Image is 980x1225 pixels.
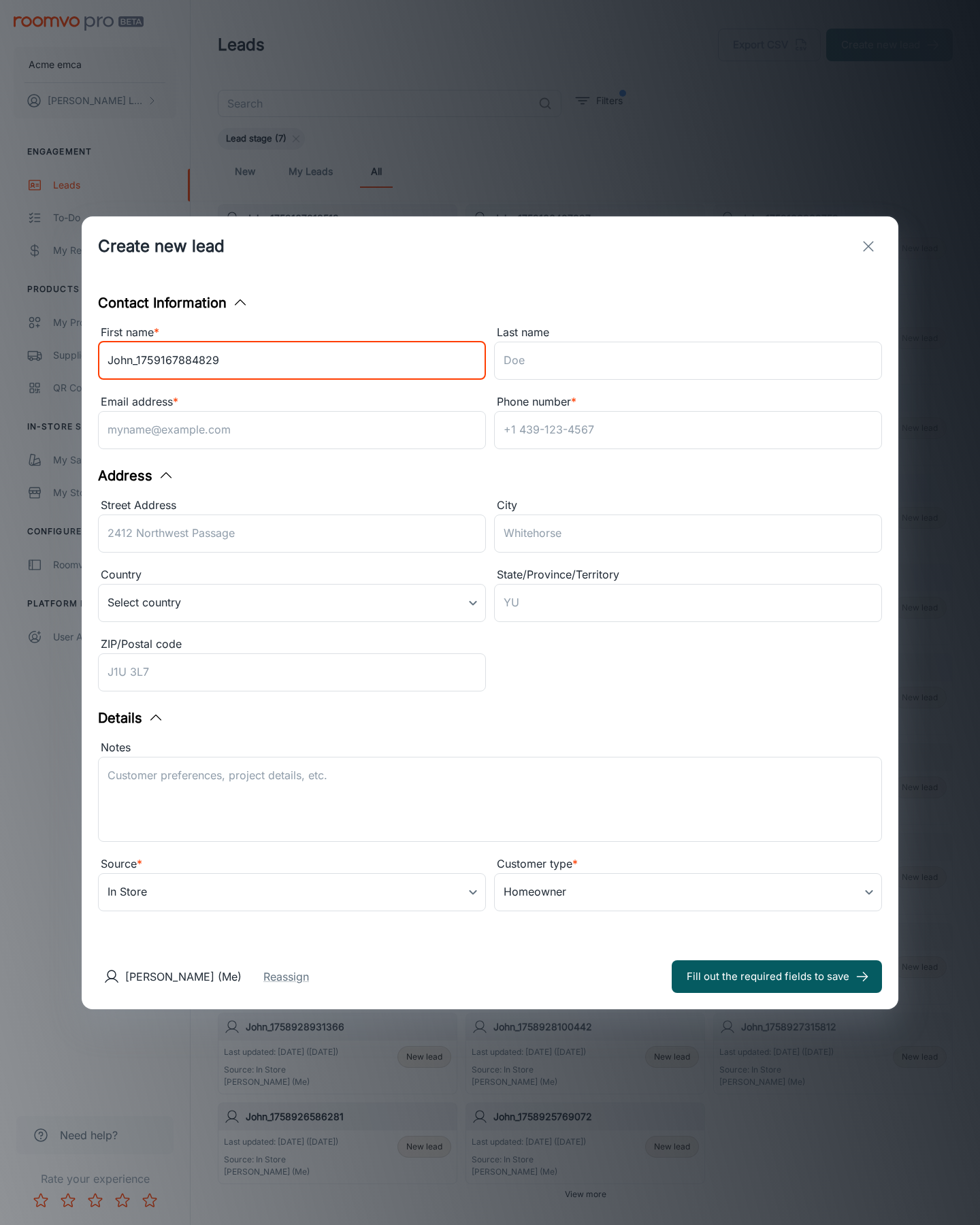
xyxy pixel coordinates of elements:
[494,497,882,514] div: City
[98,514,486,553] input: 2412 Northwest Passage
[98,566,486,584] div: Country
[98,465,174,486] button: Address
[98,855,486,873] div: Source
[494,566,882,584] div: State/Province/Territory
[98,739,882,757] div: Notes
[98,234,225,259] h1: Create new lead
[125,968,242,985] p: [PERSON_NAME] (Me)
[98,411,486,449] input: myname@example.com
[98,653,486,691] input: J1U 3L7
[494,411,882,449] input: +1 439-123-4567
[672,960,882,993] button: Fill out the required fields to save
[98,393,486,411] div: Email address
[98,636,486,653] div: ZIP/Postal code
[494,855,882,873] div: Customer type
[855,233,882,260] button: exit
[98,873,486,911] div: In Store
[494,584,882,622] input: YU
[494,393,882,411] div: Phone number
[98,708,164,728] button: Details
[263,968,309,985] button: Reassign
[98,497,486,514] div: Street Address
[494,873,882,911] div: Homeowner
[494,342,882,380] input: Doe
[98,342,486,380] input: John
[98,293,248,313] button: Contact Information
[98,324,486,342] div: First name
[494,514,882,553] input: Whitehorse
[98,584,486,622] div: Select country
[494,324,882,342] div: Last name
